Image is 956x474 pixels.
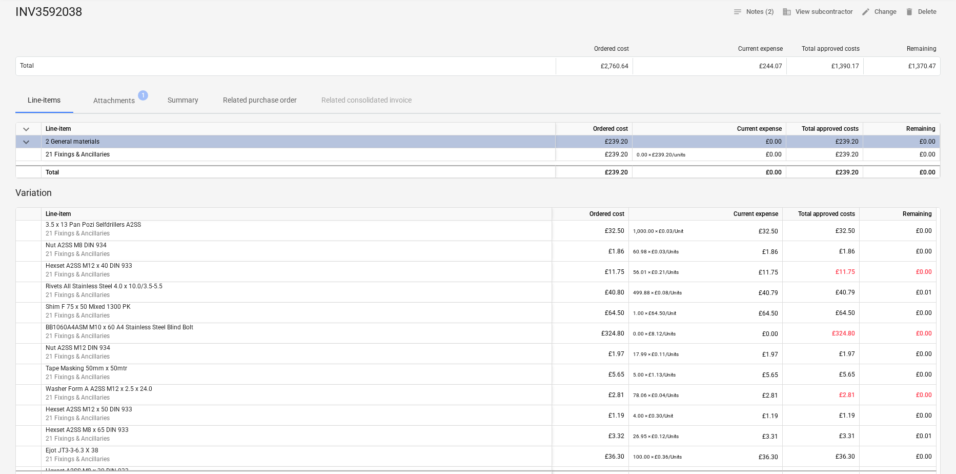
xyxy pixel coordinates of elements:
[93,95,135,106] p: Attachments
[633,228,683,234] small: 1,000.00 × £0.03 / Unit
[556,446,624,467] div: £36.30
[629,208,783,221] div: Current expense
[791,45,860,52] div: Total approved costs
[783,208,860,221] div: Total approved costs
[790,148,859,161] div: £239.20
[633,269,679,275] small: 56.01 × £0.21 / Units
[787,405,855,426] div: £1.19
[46,230,110,237] span: 21 Fixings & Ancillaries
[46,323,547,332] p: BB1060A4ASM M10 x 60 A4 Stainless Steel Blind Bolt
[46,364,547,373] p: Tape Masking 50mm x 50mtr
[861,7,870,16] span: edit
[46,385,547,393] p: Washer Form A A2SS M12 x 2.5 x 24.0
[790,135,859,148] div: £239.20
[560,135,628,148] div: £239.20
[637,45,783,52] div: Current expense
[857,4,901,20] button: Change
[46,373,110,381] span: 21 Fixings & Ancillaries
[633,364,778,385] div: £5.65
[637,148,782,161] div: £0.00
[787,426,855,446] div: £3.31
[556,405,624,426] div: £1.19
[46,312,110,319] span: 21 Fixings & Ancillaries
[46,221,547,229] p: 3.5 x 13 Pan Pozi Selfdrillers A2SS
[556,344,624,364] div: £1.97
[864,364,932,385] div: £0.00
[633,249,679,254] small: 60.98 × £0.03 / Units
[733,7,742,16] span: notes
[633,454,682,460] small: 100.00 × £0.36 / Units
[864,323,932,344] div: £0.00
[46,344,547,352] p: Nut A2SS M12 DIN 934
[633,433,679,439] small: 26.95 × £0.12 / Units
[787,385,855,405] div: £2.81
[787,303,855,323] div: £64.50
[868,63,936,70] div: £1,370.47
[787,446,855,467] div: £36.30
[868,45,937,52] div: Remaining
[637,135,782,148] div: £0.00
[15,4,90,21] div: INV3592038
[787,282,855,303] div: £40.79
[633,372,676,378] small: 5.00 × £1.13 / Units
[787,323,855,344] div: £324.80
[633,413,673,419] small: 4.00 × £0.30 / Unit
[633,405,778,426] div: £1.19
[633,385,778,406] div: £2.81
[637,63,782,70] div: £244.07
[867,166,935,179] div: £0.00
[864,405,932,426] div: £0.00
[901,4,941,20] button: Delete
[46,435,110,442] span: 21 Fixings & Ancillaries
[861,6,897,18] span: Change
[556,123,633,135] div: Ordered cost
[637,166,782,179] div: £0.00
[633,344,778,365] div: £1.97
[46,291,110,299] span: 21 Fixings & Ancillaries
[560,166,628,179] div: £239.20
[560,148,628,161] div: £239.20
[556,241,624,262] div: £1.86
[138,90,148,101] span: 1
[633,392,679,398] small: 78.06 × £0.04 / Units
[46,456,110,463] span: 21 Fixings & Ancillaries
[46,250,110,258] span: 21 Fixings & Ancillaries
[864,344,932,364] div: £0.00
[560,63,628,70] div: £2,760.64
[864,221,932,241] div: £0.00
[864,426,932,446] div: £0.01
[633,323,778,344] div: £0.00
[46,151,110,158] span: 21 Fixings & Ancillaries
[556,262,624,282] div: £11.75
[864,385,932,405] div: £0.00
[787,344,855,364] div: £1.97
[633,310,676,316] small: 1.00 × £64.50 / Unit
[46,135,551,148] div: 2 General materials
[864,303,932,323] div: £0.00
[15,187,941,199] p: Variation
[790,166,859,179] div: £239.20
[223,95,297,106] p: Related purchase order
[556,221,624,241] div: £32.50
[633,446,778,467] div: £36.30
[633,123,786,135] div: Current expense
[637,152,685,157] small: 0.00 × £239.20 / units
[733,6,774,18] span: Notes (2)
[46,262,547,270] p: Hexset A2SS M12 x 40 DIN 933
[729,4,778,20] button: Notes (2)
[28,95,60,106] p: Line-items
[633,221,778,242] div: £32.50
[46,426,547,434] p: Hexset A2SS M8 x 65 DIN 933
[864,282,932,303] div: £0.01
[633,303,778,324] div: £64.50
[867,135,935,148] div: £0.00
[46,332,110,340] span: 21 Fixings & Ancillaries
[42,208,552,221] div: Line-item
[46,241,547,250] p: Nut A2SS M8 DIN 934
[633,351,679,357] small: 17.99 × £0.11 / Units
[46,405,547,414] p: Hexset A2SS M12 x 50 DIN 933
[20,136,32,148] span: keyboard_arrow_down
[46,446,547,455] p: Ejot JT3-3-6.3 X 38
[787,364,855,385] div: £5.65
[860,208,937,221] div: Remaining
